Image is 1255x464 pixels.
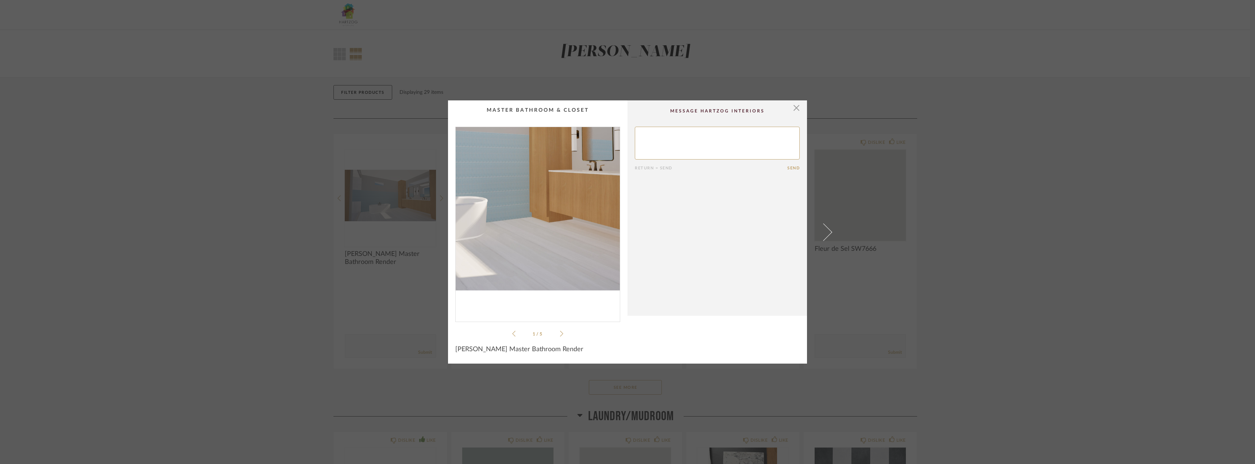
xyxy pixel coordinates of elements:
span: / [536,332,540,336]
span: 1 [533,332,536,336]
div: 0 [456,127,620,316]
span: 5 [540,332,543,336]
img: 5bc7c63e-a87f-4047-aefd-d78092228994_1000x1000.jpg [456,127,620,316]
div: Return = Send [635,166,787,170]
button: Close [789,100,804,115]
span: [PERSON_NAME] Master Bathroom Render [455,345,583,353]
button: Send [787,166,800,170]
